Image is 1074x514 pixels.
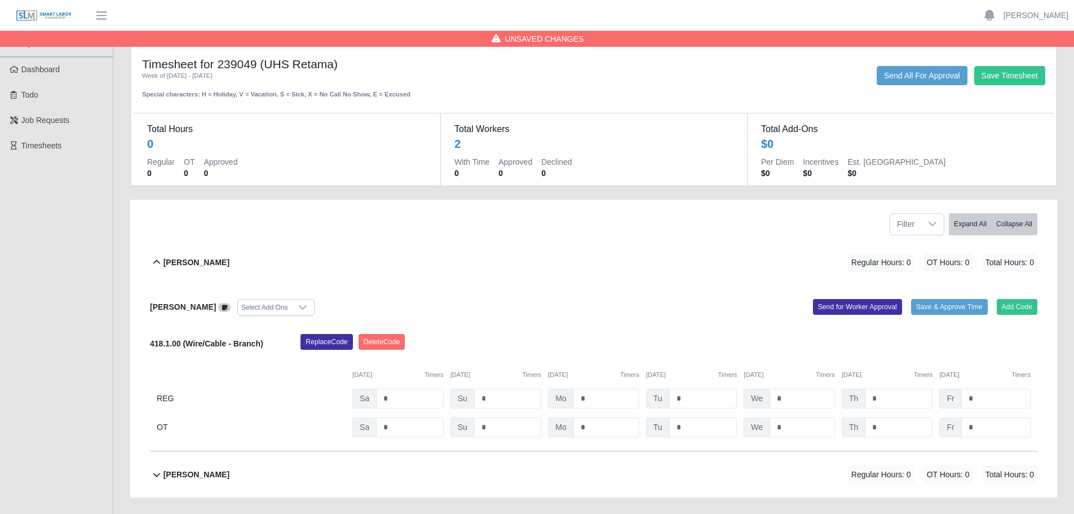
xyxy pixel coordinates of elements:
[163,469,229,481] b: [PERSON_NAME]
[142,71,509,81] div: Week of [DATE] - [DATE]
[848,465,914,484] span: Regular Hours: 0
[21,116,70,125] span: Job Requests
[425,370,444,380] button: Timers
[991,213,1037,235] button: Collapse All
[718,370,737,380] button: Timers
[548,389,573,408] span: Mo
[914,370,933,380] button: Timers
[761,168,794,179] dd: $0
[147,122,427,136] dt: Total Hours
[147,136,153,152] div: 0
[142,57,509,71] h4: Timesheet for 239049 (UHS Retama)
[454,156,489,168] dt: With Time
[150,339,263,348] b: 418.1.00 (Wire/Cable - Branch)
[877,66,967,85] button: Send All For Approval
[454,168,489,179] dd: 0
[974,66,1045,85] button: Save Timesheet
[150,240,1037,285] button: [PERSON_NAME] Regular Hours: 0 OT Hours: 0 Total Hours: 0
[982,253,1037,272] span: Total Hours: 0
[744,389,770,408] span: We
[761,136,774,152] div: $0
[813,299,902,315] button: Send for Worker Approval
[184,168,195,179] dd: 0
[359,334,405,350] button: DeleteCode
[842,370,933,380] div: [DATE]
[744,370,835,380] div: [DATE]
[352,389,377,408] span: Sa
[450,389,475,408] span: Su
[541,168,572,179] dd: 0
[184,156,195,168] dt: OT
[505,33,584,45] span: Unsaved Changes
[620,370,639,380] button: Timers
[21,141,62,150] span: Timesheets
[803,156,838,168] dt: Incentives
[949,213,1037,235] div: bulk actions
[923,253,973,272] span: OT Hours: 0
[541,156,572,168] dt: Declined
[982,465,1037,484] span: Total Hours: 0
[761,122,1040,136] dt: Total Add-Ons
[646,370,737,380] div: [DATE]
[157,389,346,408] div: REG
[949,213,992,235] button: Expand All
[847,156,945,168] dt: Est. [GEOGRAPHIC_DATA]
[842,418,865,437] span: Th
[450,418,475,437] span: Su
[939,418,961,437] span: Fr
[646,418,670,437] span: Tu
[842,389,865,408] span: Th
[1011,370,1031,380] button: Timers
[352,418,377,437] span: Sa
[147,168,175,179] dd: 0
[218,302,231,311] a: View/Edit Notes
[21,90,38,99] span: Todo
[923,465,973,484] span: OT Hours: 0
[997,299,1038,315] button: Add Code
[450,370,542,380] div: [DATE]
[939,370,1031,380] div: [DATE]
[163,257,229,269] b: [PERSON_NAME]
[816,370,835,380] button: Timers
[848,253,914,272] span: Regular Hours: 0
[147,156,175,168] dt: Regular
[204,168,237,179] dd: 0
[911,299,988,315] button: Save & Approve Time
[454,122,733,136] dt: Total Workers
[21,65,60,74] span: Dashboard
[646,389,670,408] span: Tu
[522,370,541,380] button: Timers
[548,370,639,380] div: [DATE]
[939,389,961,408] span: Fr
[150,302,216,311] b: [PERSON_NAME]
[548,418,573,437] span: Mo
[1004,10,1068,21] a: [PERSON_NAME]
[352,370,444,380] div: [DATE]
[744,418,770,437] span: We
[454,136,461,152] div: 2
[890,214,921,235] span: Filter
[300,334,352,350] button: ReplaceCode
[238,300,291,315] div: Select Add Ons
[150,452,1037,498] button: [PERSON_NAME] Regular Hours: 0 OT Hours: 0 Total Hours: 0
[16,10,72,22] img: SLM Logo
[498,156,532,168] dt: Approved
[157,418,346,437] div: OT
[204,156,237,168] dt: Approved
[803,168,838,179] dd: $0
[142,81,509,99] div: Special characters: H = Holiday, V = Vacation, S = Sick, X = No Call No Show, E = Excused
[847,168,945,179] dd: $0
[761,156,794,168] dt: Per Diem
[498,168,532,179] dd: 0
